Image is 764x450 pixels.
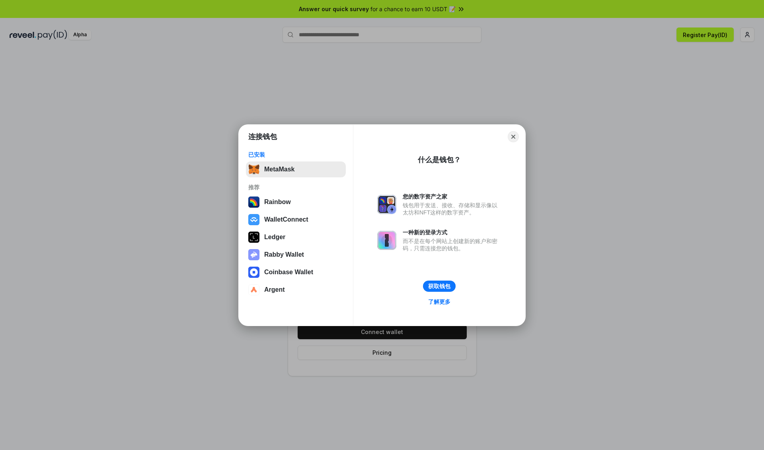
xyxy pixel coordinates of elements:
[246,212,346,228] button: WalletConnect
[246,282,346,298] button: Argent
[248,151,343,158] div: 已安装
[403,193,501,200] div: 您的数字资产之家
[377,195,396,214] img: svg+xml,%3Csvg%20xmlns%3D%22http%3A%2F%2Fwww.w3.org%2F2000%2Fsvg%22%20fill%3D%22none%22%20viewBox...
[264,234,285,241] div: Ledger
[508,131,519,142] button: Close
[246,161,346,177] button: MetaMask
[403,202,501,216] div: 钱包用于发送、接收、存储和显示像以太坊和NFT这样的数字资产。
[428,283,450,290] div: 获取钱包
[248,132,277,141] h1: 连接钱包
[264,216,308,223] div: WalletConnect
[423,297,455,307] a: 了解更多
[248,232,259,243] img: svg+xml,%3Csvg%20xmlns%3D%22http%3A%2F%2Fwww.w3.org%2F2000%2Fsvg%22%20width%3D%2228%22%20height%3...
[246,264,346,280] button: Coinbase Wallet
[248,214,259,225] img: svg+xml,%3Csvg%20width%3D%2228%22%20height%3D%2228%22%20viewBox%3D%220%200%2028%2028%22%20fill%3D...
[248,197,259,208] img: svg+xml,%3Csvg%20width%3D%22120%22%20height%3D%22120%22%20viewBox%3D%220%200%20120%20120%22%20fil...
[423,281,456,292] button: 获取钱包
[377,231,396,250] img: svg+xml,%3Csvg%20xmlns%3D%22http%3A%2F%2Fwww.w3.org%2F2000%2Fsvg%22%20fill%3D%22none%22%20viewBox...
[418,155,461,165] div: 什么是钱包？
[248,184,343,191] div: 推荐
[264,269,313,276] div: Coinbase Wallet
[248,267,259,278] img: svg+xml,%3Csvg%20width%3D%2228%22%20height%3D%2228%22%20viewBox%3D%220%200%2028%2028%22%20fill%3D...
[264,286,285,293] div: Argent
[248,164,259,175] img: svg+xml,%3Csvg%20fill%3D%22none%22%20height%3D%2233%22%20viewBox%3D%220%200%2035%2033%22%20width%...
[264,251,304,258] div: Rabby Wallet
[403,238,501,252] div: 而不是在每个网站上创建新的账户和密码，只需连接您的钱包。
[428,298,450,305] div: 了解更多
[246,194,346,210] button: Rainbow
[403,229,501,236] div: 一种新的登录方式
[264,198,291,206] div: Rainbow
[248,284,259,295] img: svg+xml,%3Csvg%20width%3D%2228%22%20height%3D%2228%22%20viewBox%3D%220%200%2028%2028%22%20fill%3D...
[264,166,294,173] div: MetaMask
[246,229,346,245] button: Ledger
[246,247,346,263] button: Rabby Wallet
[248,249,259,260] img: svg+xml,%3Csvg%20xmlns%3D%22http%3A%2F%2Fwww.w3.org%2F2000%2Fsvg%22%20fill%3D%22none%22%20viewBox...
